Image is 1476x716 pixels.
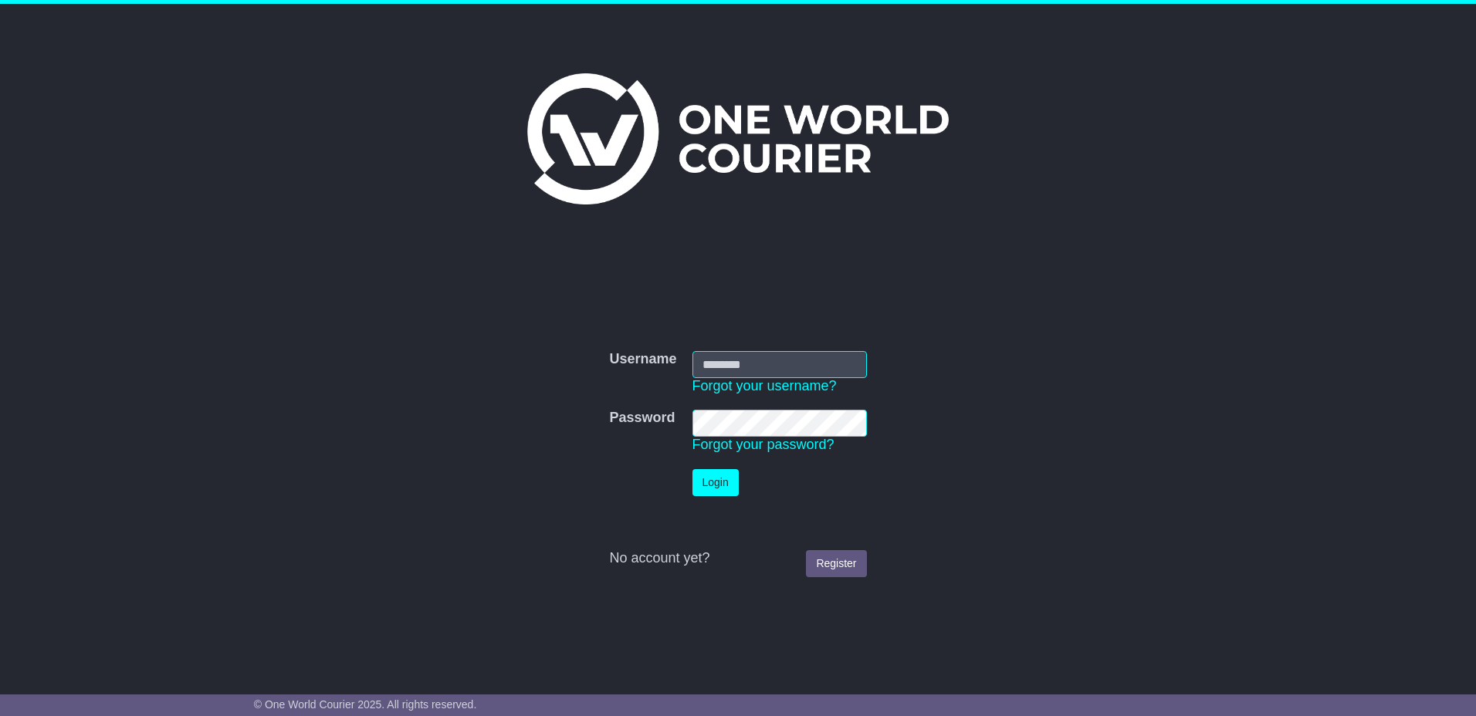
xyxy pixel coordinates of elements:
a: Forgot your username? [692,378,837,393]
label: Username [609,351,676,368]
label: Password [609,410,675,427]
button: Login [692,469,739,496]
div: No account yet? [609,550,866,567]
a: Register [806,550,866,577]
span: © One World Courier 2025. All rights reserved. [254,698,477,711]
a: Forgot your password? [692,437,834,452]
img: One World [527,73,949,204]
